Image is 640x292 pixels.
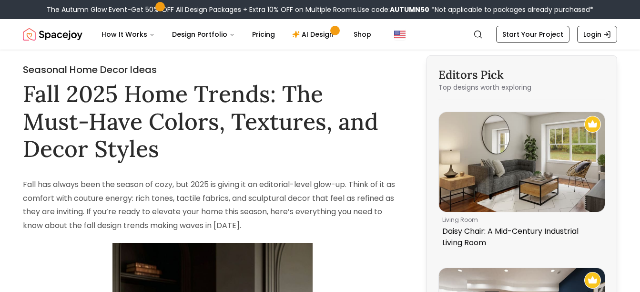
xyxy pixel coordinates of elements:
[47,5,593,14] div: The Autumn Glow Event-Get 50% OFF All Design Packages + Extra 10% OFF on Multiple Rooms.
[390,5,429,14] b: AUTUMN50
[23,19,617,50] nav: Global
[438,83,605,92] p: Top designs worth exploring
[438,67,605,83] h3: Editors Pick
[164,25,243,44] button: Design Portfolio
[438,112,605,252] a: Daisy Chair: A Mid-Century Industrial Living RoomRecommended Spacejoy Design - Daisy Chair: A Mid...
[284,25,344,44] a: AI Design
[23,178,402,233] p: Fall has always been the season of cozy, but 2025 is giving it an editorial-level glow-up. Think ...
[439,112,605,212] img: Daisy Chair: A Mid-Century Industrial Living Room
[442,226,598,249] p: Daisy Chair: A Mid-Century Industrial Living Room
[394,29,406,40] img: United States
[23,80,402,163] h1: Fall 2025 Home Trends: The Must-Have Colors, Textures, and Decor Styles
[496,26,569,43] a: Start Your Project
[346,25,379,44] a: Shop
[584,116,601,133] img: Recommended Spacejoy Design - Daisy Chair: A Mid-Century Industrial Living Room
[429,5,593,14] span: *Not applicable to packages already purchased*
[577,26,617,43] a: Login
[584,272,601,289] img: Recommended Spacejoy Design - Mid Century Eclectic Living Room with Wallpaper
[94,25,379,44] nav: Main
[244,25,283,44] a: Pricing
[357,5,429,14] span: Use code:
[23,25,82,44] a: Spacejoy
[23,25,82,44] img: Spacejoy Logo
[23,63,402,76] h2: Seasonal Home Decor Ideas
[94,25,163,44] button: How It Works
[442,216,598,224] p: living room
